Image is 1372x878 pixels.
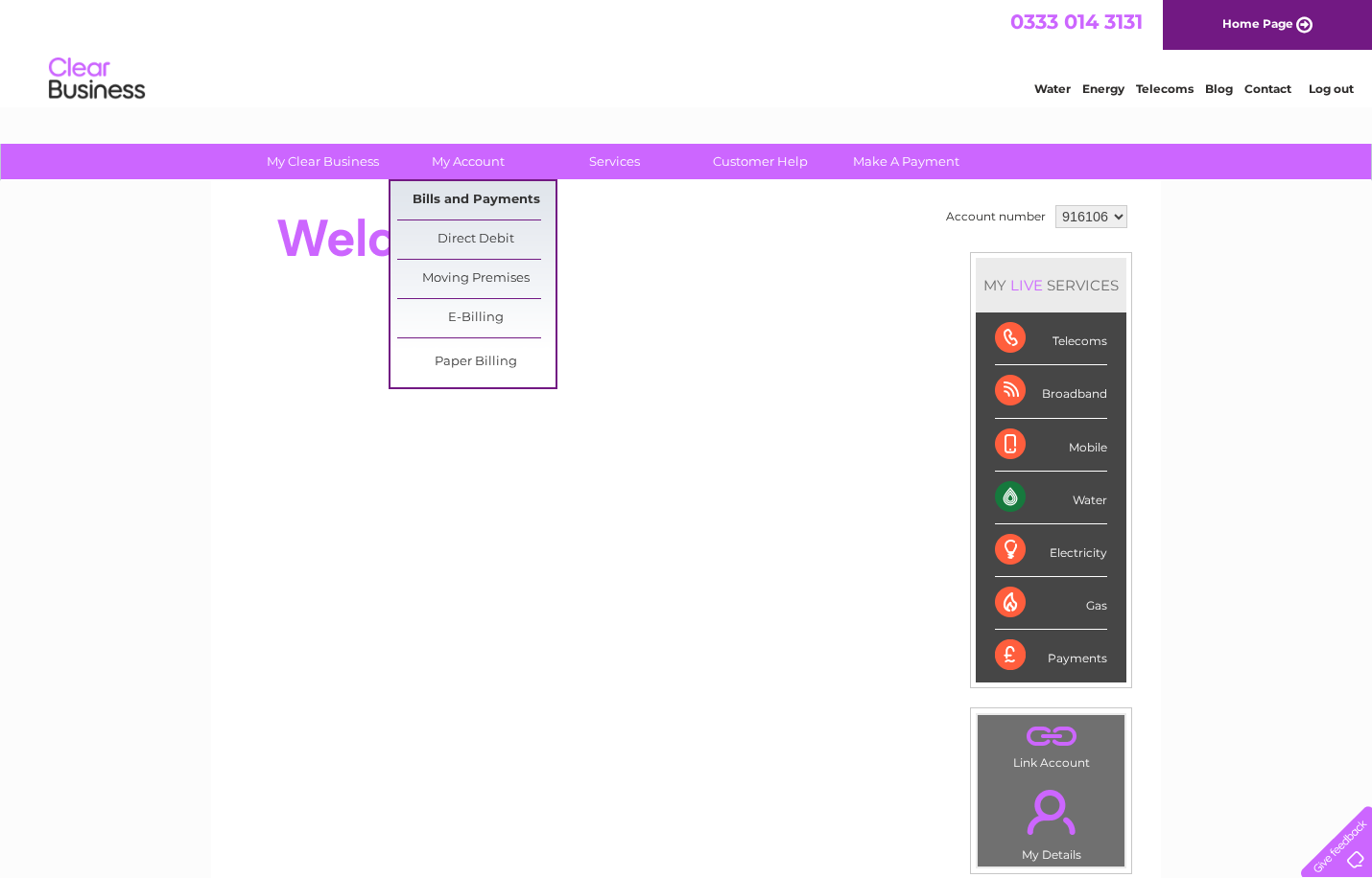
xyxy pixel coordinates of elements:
a: Water [1034,81,1071,96]
a: Make A Payment [827,144,985,179]
a: Customer Help [681,144,840,179]
img: logo.png [48,50,146,108]
a: Paper Billing [397,343,556,381]
div: Water [995,472,1107,524]
div: Broadband [995,365,1107,418]
div: Clear Business is a trading name of Verastar Limited (registered in [GEOGRAPHIC_DATA] No. 3667643... [234,11,1141,93]
a: 0333 014 3131 [1010,10,1143,34]
a: Direct Debit [397,220,556,259]
a: E-Billing [397,299,556,337]
a: Log out [1309,81,1354,96]
div: Electricity [995,524,1107,577]
a: My Clear Business [244,144,402,179]
a: Contact [1244,81,1291,96]
div: Gas [995,577,1107,630]
td: My Details [977,774,1125,867]
a: Blog [1205,81,1233,96]
a: Bills and Payments [397,181,556,219]
a: Energy [1082,81,1124,96]
a: Telecoms [1136,81,1194,96]
td: Link Account [977,714,1125,774]
div: Mobile [995,419,1107,472]
div: MY SERVICES [976,258,1126,312]
td: Account number [941,200,1051,233]
div: Payments [995,630,1107,682]
a: My Account [390,144,548,179]
a: Moving Premises [397,260,556,298]
a: . [982,720,1120,753]
a: . [982,778,1120,845]
div: LIVE [1006,276,1047,294]
div: Telecoms [995,312,1107,365]
a: Services [535,144,694,179]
